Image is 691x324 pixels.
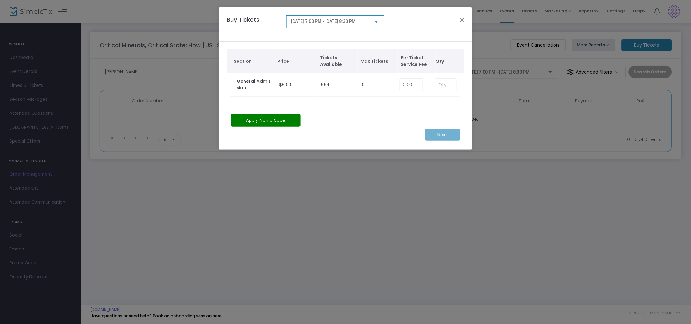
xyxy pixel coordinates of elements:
[277,58,314,65] span: Price
[231,114,301,127] button: Apply Promo Code
[279,81,292,88] span: $5.00
[400,79,423,91] input: Enter Service Fee
[237,78,273,91] label: General Admission
[291,19,356,24] span: [DATE] 7:00 PM - [DATE] 8:30 PM
[321,81,329,88] label: 999
[458,16,466,24] button: Close
[320,55,354,68] span: Tickets Available
[224,15,283,33] h4: Buy Tickets
[435,79,456,91] input: Qty
[361,58,395,65] span: Max Tickets
[234,58,271,65] span: Section
[401,55,433,68] span: Per Ticket Service Fee
[360,81,365,88] label: 10
[436,58,461,65] span: Qty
